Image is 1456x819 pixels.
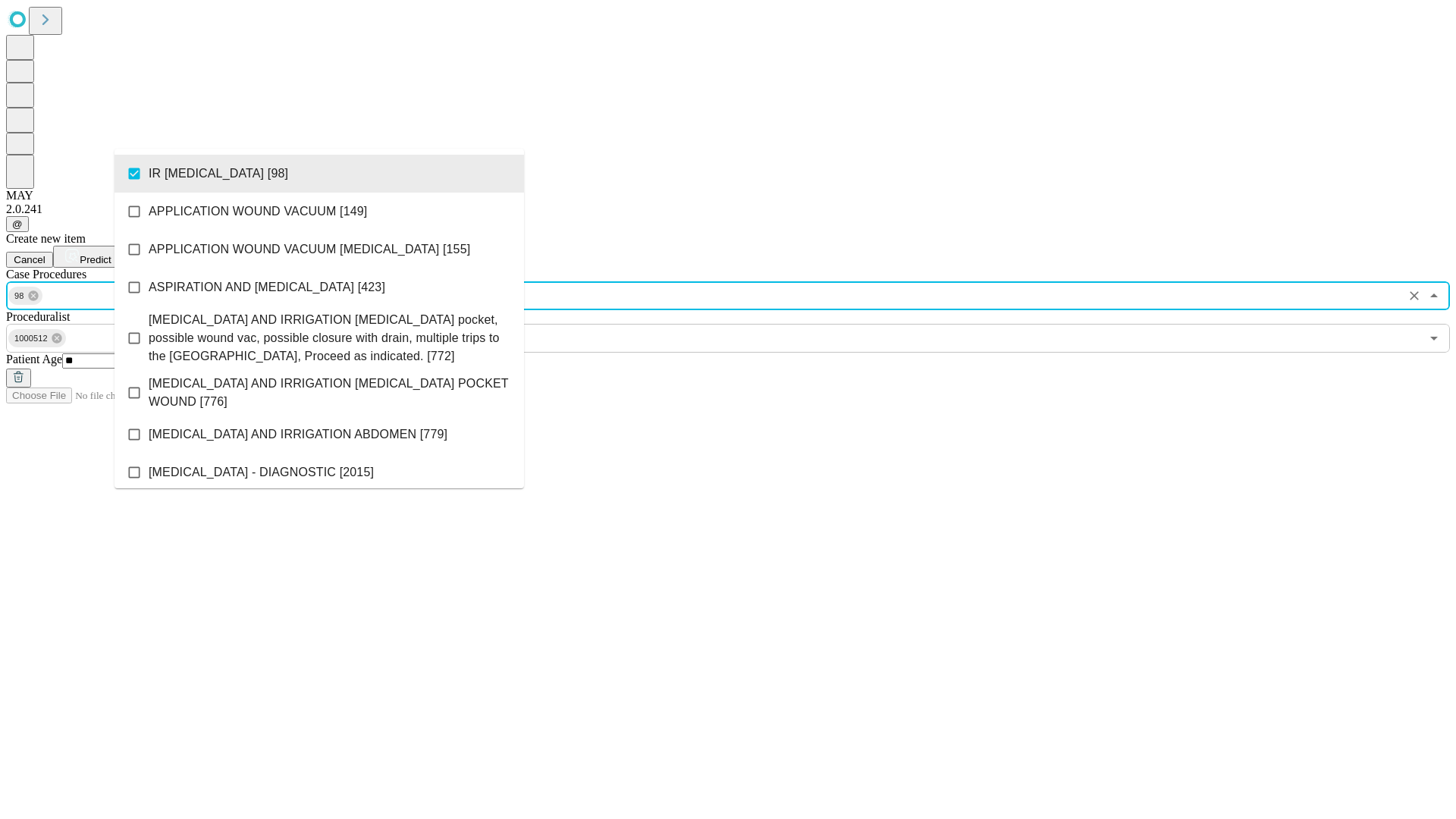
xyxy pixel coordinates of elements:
[1423,328,1445,349] button: Open
[149,311,512,366] span: [MEDICAL_DATA] AND IRRIGATION [MEDICAL_DATA] pocket, possible wound vac, possible closure with dr...
[6,310,70,323] span: Proceduralist
[6,353,62,366] span: Patient Age
[6,252,53,268] button: Cancel
[149,278,385,297] span: ASPIRATION AND [MEDICAL_DATA] [423]
[6,268,86,281] span: Scheduled Procedure
[149,463,374,482] span: [MEDICAL_DATA] - DIAGNOSTIC [2015]
[12,218,23,230] span: @
[8,287,42,305] div: 98
[6,189,1450,202] div: MAY
[53,246,123,268] button: Predict
[6,216,29,232] button: @
[8,330,54,347] span: 1000512
[14,254,45,265] span: Cancel
[149,375,512,411] span: [MEDICAL_DATA] AND IRRIGATION [MEDICAL_DATA] POCKET WOUND [776]
[1423,285,1445,306] button: Close
[6,232,86,245] span: Create new item
[149,240,470,259] span: APPLICATION WOUND VACUUM [MEDICAL_DATA] [155]
[8,329,66,347] div: 1000512
[6,202,1450,216] div: 2.0.241
[149,202,367,221] span: APPLICATION WOUND VACUUM [149]
[1404,285,1425,306] button: Clear
[149,425,447,444] span: [MEDICAL_DATA] AND IRRIGATION ABDOMEN [779]
[8,287,30,305] span: 98
[149,165,288,183] span: IR [MEDICAL_DATA] [98]
[80,254,111,265] span: Predict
